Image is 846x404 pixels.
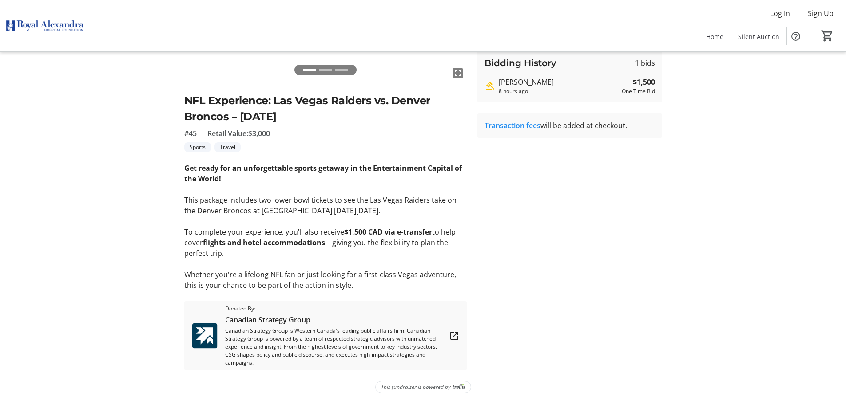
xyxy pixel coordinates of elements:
[191,322,218,349] img: Canadian Strategy Group
[225,305,442,313] span: Donated By:
[485,81,495,91] mat-icon: Highest bid
[184,227,467,259] p: To complete your experience, you’ll also receive to help cover —giving you the flexibility to pla...
[801,6,841,20] button: Sign Up
[453,384,465,390] img: Trellis Logo
[184,195,467,216] p: This package includes two lower bowl tickets to see the Las Vegas Raiders take on the Denver Bron...
[184,163,462,184] strong: Get ready for an unforgettable sports getaway in the Entertainment Capital of the World!
[699,28,731,45] a: Home
[453,68,463,78] mat-icon: fullscreen
[499,77,618,87] div: [PERSON_NAME]
[633,77,655,87] strong: $1,500
[499,87,618,95] div: 8 hours ago
[344,227,432,237] strong: $1,500 CAD via e-transfer
[214,142,241,152] tr-label-badge: Travel
[485,56,556,70] h3: Bidding History
[203,238,325,247] strong: flights and hotel accommodations
[5,4,84,48] img: Royal Alexandra Hospital Foundation's Logo
[184,301,467,370] a: Canadian Strategy GroupDonated By:Canadian Strategy GroupCanadian Strategy Group is Western Canad...
[225,314,442,325] span: Canadian Strategy Group
[770,8,790,19] span: Log In
[184,142,211,152] tr-label-badge: Sports
[763,6,797,20] button: Log In
[485,121,540,130] a: Transaction fees
[622,87,655,95] div: One Time Bid
[635,58,655,68] span: 1 bids
[738,32,779,41] span: Silent Auction
[184,128,197,139] span: #45
[706,32,723,41] span: Home
[184,269,467,290] p: Whether you're a lifelong NFL fan or just looking for a first-class Vegas adventure, this is your...
[819,28,835,44] button: Cart
[808,8,834,19] span: Sign Up
[207,128,270,139] span: Retail Value: $3,000
[184,93,467,125] h2: NFL Experience: Las Vegas Raiders vs. Denver Broncos – [DATE]
[731,28,786,45] a: Silent Auction
[381,383,451,391] span: This fundraiser is powered by
[485,120,655,131] div: will be added at checkout.
[225,327,442,367] span: Canadian Strategy Group is Western Canada's leading public affairs firm. Canadian Strategy Group ...
[787,27,805,45] button: Help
